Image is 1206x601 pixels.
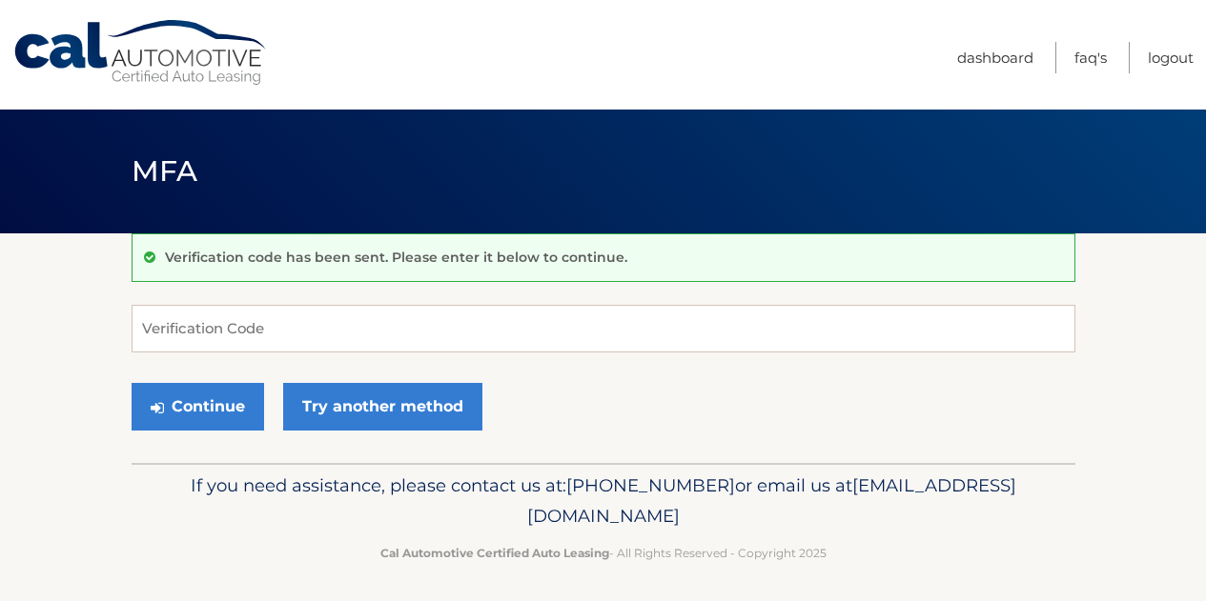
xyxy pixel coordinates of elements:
[957,42,1033,73] a: Dashboard
[165,249,627,266] p: Verification code has been sent. Please enter it below to continue.
[132,305,1075,352] input: Verification Code
[1074,42,1107,73] a: FAQ's
[566,474,735,496] span: [PHONE_NUMBER]
[144,543,1063,563] p: - All Rights Reserved - Copyright 2025
[132,153,198,189] span: MFA
[380,546,609,560] strong: Cal Automotive Certified Auto Leasing
[12,19,270,87] a: Cal Automotive
[283,383,482,431] a: Try another method
[132,383,264,431] button: Continue
[1148,42,1194,73] a: Logout
[144,471,1063,531] p: If you need assistance, please contact us at: or email us at
[527,474,1016,527] span: [EMAIL_ADDRESS][DOMAIN_NAME]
